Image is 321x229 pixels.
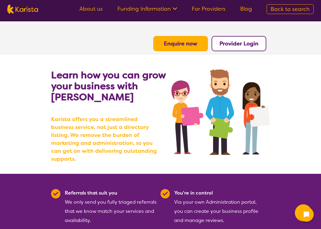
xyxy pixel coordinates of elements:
div: Via your own Administration portal, you can create your business profile and manage reviews. [174,188,266,225]
a: Blog [240,5,252,13]
img: grow your business with Karista [171,70,270,155]
div: We only send you fully triaged referrals that we know match your services and availability. [65,188,157,225]
b: Referrals that suit you [65,190,117,196]
button: Enquire now [153,36,208,51]
a: Funding Information [117,5,177,13]
a: Provider Login [219,40,258,47]
button: Channel Menu [295,204,312,221]
button: Provider Login [212,36,266,51]
a: About us [79,5,103,13]
img: Tick [160,189,170,199]
a: For Providers [192,5,226,13]
span: Back to search [271,5,310,13]
a: Back to search [267,4,314,14]
img: Karista logo [7,5,38,14]
b: Learn how you can grow your business with [PERSON_NAME] [51,69,166,103]
b: Karista offers you a streamlined business service, not just a directory listing. We remove the bu... [51,115,160,163]
a: Enquire now [164,40,197,47]
b: You're in control [174,190,213,196]
img: Tick [51,189,60,199]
